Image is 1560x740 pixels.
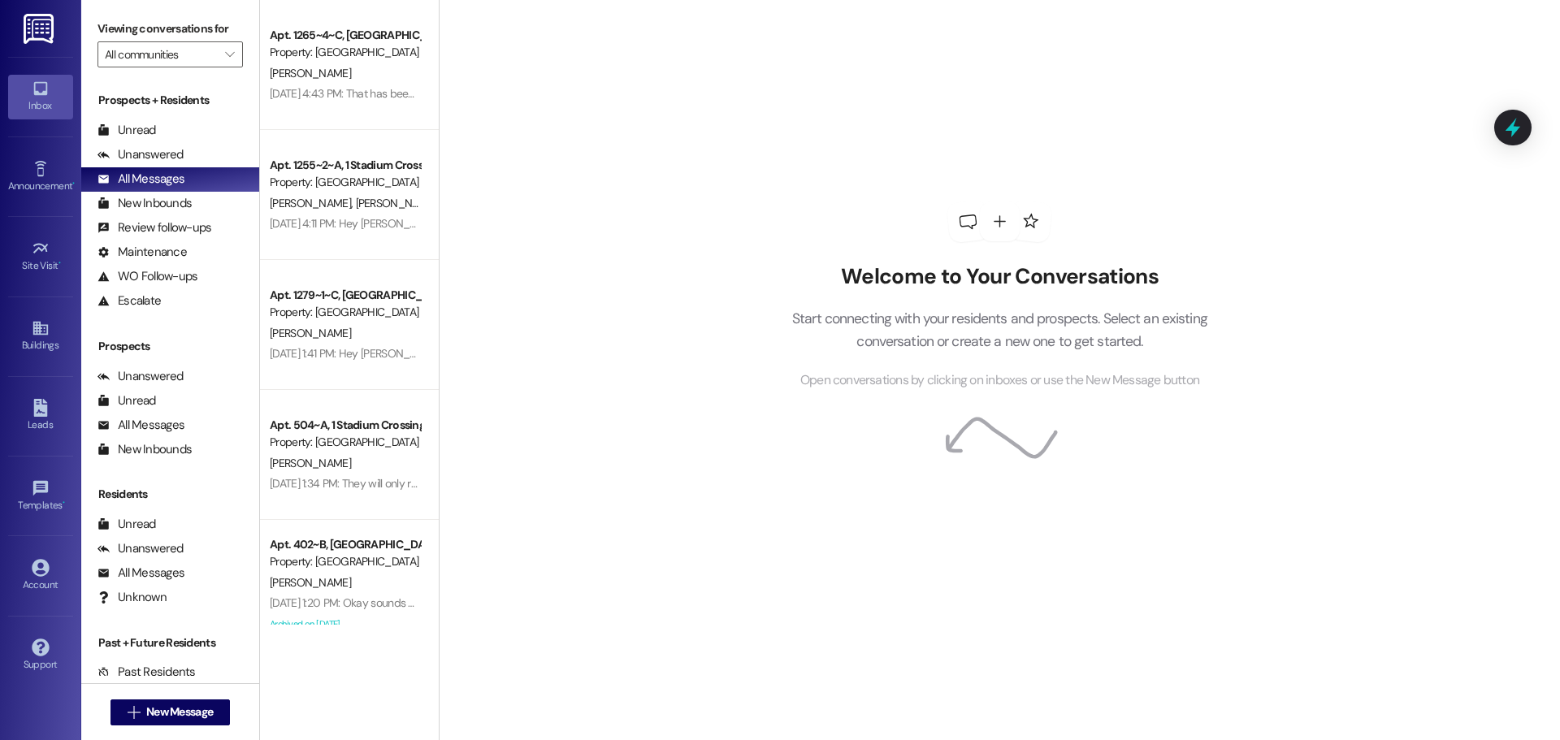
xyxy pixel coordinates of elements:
p: Start connecting with your residents and prospects. Select an existing conversation or create a n... [767,307,1232,353]
a: Site Visit • [8,235,73,279]
div: Apt. 1265~4~C, [GEOGRAPHIC_DATA] [270,27,420,44]
div: WO Follow-ups [97,268,197,285]
div: Unknown [97,589,167,606]
input: All communities [105,41,217,67]
span: [PERSON_NAME] [355,196,436,210]
div: Escalate [97,292,161,309]
span: • [72,178,75,189]
div: Property: [GEOGRAPHIC_DATA] [270,304,420,321]
div: Unread [97,516,156,533]
span: [PERSON_NAME] [270,456,351,470]
div: Property: [GEOGRAPHIC_DATA] [270,553,420,570]
span: • [58,257,61,269]
img: ResiDesk Logo [24,14,57,44]
div: [DATE] 1:34 PM: They will only reverse it if she requests they cancel the chargeback. So you are ... [270,476,1297,491]
a: Inbox [8,75,73,119]
div: Unread [97,392,156,409]
div: [DATE] 4:11 PM: Hey [PERSON_NAME] and [PERSON_NAME]! I was able to get all your documents finishe... [270,216,1345,231]
div: Property: [GEOGRAPHIC_DATA] [270,434,420,451]
div: [DATE] 4:43 PM: That has been added. [270,86,451,101]
div: Apt. 1279~1~C, [GEOGRAPHIC_DATA] [270,287,420,304]
a: Support [8,634,73,677]
i:  [128,706,140,719]
div: Property: [GEOGRAPHIC_DATA] [270,44,420,61]
h2: Welcome to Your Conversations [767,264,1232,290]
div: Prospects + Residents [81,92,259,109]
div: Unanswered [97,368,184,385]
div: All Messages [97,171,184,188]
div: New Inbounds [97,195,192,212]
span: [PERSON_NAME] [270,66,351,80]
div: Unread [97,122,156,139]
div: Maintenance [97,244,187,261]
span: [PERSON_NAME] [270,575,351,590]
div: Past + Future Residents [81,634,259,651]
label: Viewing conversations for [97,16,243,41]
div: [DATE] 1:20 PM: Okay sounds good thank you for your hard work in getting this done! [270,595,665,610]
div: Archived on [DATE] [268,614,422,634]
a: Templates • [8,474,73,518]
span: • [63,497,65,508]
span: New Message [146,703,213,721]
div: Unanswered [97,540,184,557]
div: Property: [GEOGRAPHIC_DATA] [270,174,420,191]
div: Apt. 504~A, 1 Stadium Crossing [270,417,420,434]
div: Review follow-ups [97,219,211,236]
div: New Inbounds [97,441,192,458]
div: Unanswered [97,146,184,163]
i:  [225,48,234,61]
div: All Messages [97,417,184,434]
div: All Messages [97,565,184,582]
a: Account [8,554,73,598]
div: Residents [81,486,259,503]
div: Past Residents [97,664,196,681]
span: [PERSON_NAME] [270,196,356,210]
a: Leads [8,394,73,438]
div: Prospects [81,338,259,355]
a: Buildings [8,314,73,358]
div: Apt. 402~B, [GEOGRAPHIC_DATA] [270,536,420,553]
div: [DATE] 1:41 PM: Hey [PERSON_NAME]! I just wanted to follow up and let you know that the tech will... [270,346,1408,361]
div: Apt. 1255~2~A, 1 Stadium Crossing Guarantors [270,157,420,174]
span: [PERSON_NAME] [270,326,351,340]
span: Open conversations by clicking on inboxes or use the New Message button [800,370,1199,391]
button: New Message [110,699,231,725]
